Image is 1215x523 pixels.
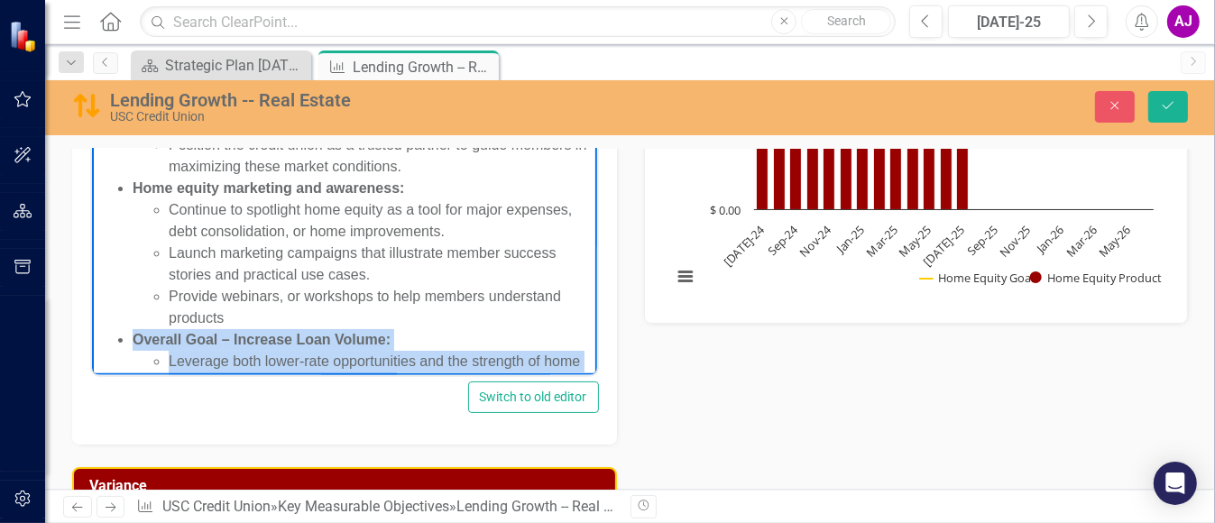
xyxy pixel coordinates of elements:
[110,90,692,110] div: Lending Growth -- Real Estate
[827,14,866,28] span: Search
[919,222,967,270] text: [DATE]-25
[920,273,1010,285] button: Show Home Equity Goal
[89,478,606,494] h3: Variance
[41,271,299,287] strong: Overall Goal – Increase Loan Volume:
[832,222,868,258] text: Jan-25
[77,182,501,225] li: Launch marketing campaigns that illustrate member success stories and practical use cases.
[710,202,741,218] text: $ 0.00
[468,381,599,413] button: Switch to old editor
[996,222,1034,260] text: Nov-25
[72,91,101,120] img: Caution
[1047,270,1179,286] text: Home Equity Production
[353,56,494,78] div: Lending Growth -- Real Estate
[756,97,768,210] path: Jul-24, 67,465,928. Home Equity Production.
[9,21,41,52] img: ClearPoint Strategy
[110,110,692,124] div: USC Credit Union
[673,264,698,289] button: View chart menu, Chart
[1154,462,1197,505] div: Open Intercom Messenger
[963,222,1000,259] text: Sep-25
[140,6,896,38] input: Search ClearPoint...
[1031,222,1067,258] text: Jan-26
[77,74,501,117] li: Position the credit union as a trusted partner to guide members in maximizing these market condit...
[41,120,312,135] strong: Home equity marketing and awareness:
[806,91,818,210] path: Oct-24, 71,231,996. Home Equity Production.
[1030,271,1146,285] button: Show Home Equity Production
[77,290,501,334] li: Leverage both lower-rate opportunities and the strength of home equity lending to drive applicati...
[823,89,834,210] path: Nov-24, 72,714,347. Home Equity Production.
[77,31,501,74] li: Targeted messaging (email, website, social media, branch signage) to highlight timely opportunities.
[948,5,1070,38] button: [DATE]-25
[135,54,307,77] a: Strategic Plan [DATE] - [DATE]
[456,498,643,515] div: Lending Growth -- Real Estate
[796,222,834,261] text: Nov-24
[663,34,1163,305] svg: Interactive chart
[165,54,307,77] div: Strategic Plan [DATE] - [DATE]
[862,222,900,260] text: Mar-25
[840,88,851,210] path: Dec-24, 73,202,727. Home Equity Production.
[720,222,769,271] text: [DATE]-24
[938,270,1034,286] text: Home Equity Goal
[789,94,801,210] path: Sep-24, 69,793,415. Home Equity Production.
[1062,222,1100,260] text: Mar-26
[278,498,449,515] a: Key Measurable Objectives
[1095,222,1134,261] text: May-26
[773,95,785,210] path: Aug-24, 69,053,029. Home Equity Production.
[92,60,597,375] iframe: Rich Text Area
[1167,5,1200,38] button: AJ
[764,222,802,260] text: Sep-24
[136,497,616,518] div: » »
[663,34,1170,305] div: Chart. Highcharts interactive chart.
[954,12,1063,33] div: [DATE]-25
[801,9,891,34] button: Search
[77,139,501,182] li: Continue to spotlight home equity as a tool for major expenses, debt consolidation, or home impro...
[895,222,934,261] text: May-25
[77,225,501,269] li: Provide webinars, or workshops to help members understand products
[162,498,271,515] a: USC Credit Union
